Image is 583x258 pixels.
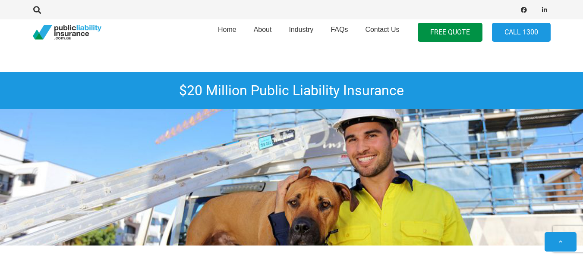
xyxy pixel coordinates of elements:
[29,6,46,14] a: Search
[492,23,551,42] a: Call 1300
[280,17,322,48] a: Industry
[356,17,408,48] a: Contact Us
[289,26,313,33] span: Industry
[518,4,530,16] a: Facebook
[331,26,348,33] span: FAQs
[245,17,280,48] a: About
[33,25,101,40] a: pli_logotransparent
[539,4,551,16] a: LinkedIn
[418,23,482,42] a: FREE QUOTE
[209,17,245,48] a: Home
[218,26,236,33] span: Home
[365,26,399,33] span: Contact Us
[545,232,577,252] a: Back to top
[322,17,356,48] a: FAQs
[254,26,272,33] span: About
